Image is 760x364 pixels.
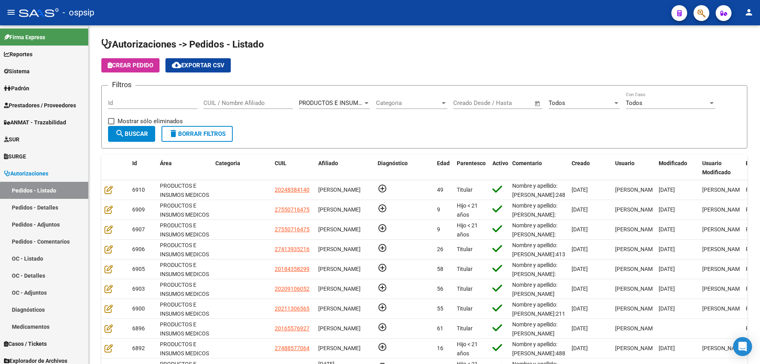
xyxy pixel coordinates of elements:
mat-icon: add_circle_outline [378,204,387,213]
span: Nombre y apellido: [PERSON_NAME]:[PHONE_NUMBER] Teléfono del afiliado: [PHONE_NUMBER] Domicilio: ... [512,202,567,308]
span: 27550716475 [275,206,310,213]
span: [PERSON_NAME] [318,187,361,193]
span: PRODUCTOS E INSUMOS MEDICOS [160,262,209,277]
span: [DATE] [572,286,588,292]
span: [PERSON_NAME] [615,226,657,233]
span: Categoria [376,99,440,107]
span: 55 [437,305,443,312]
mat-icon: add_circle_outline [378,243,387,253]
span: Nombre y apellido: [PERSON_NAME]:[PHONE_NUMBER] CITO Telefono paciente: [PHONE_NUMBER] [512,262,559,313]
span: Prestadores / Proveedores [4,101,76,110]
span: PRODUCTOS E INSUMOS MEDICOS [160,183,209,198]
span: Titular [457,286,473,292]
span: 61 [437,325,443,332]
datatable-header-cell: Usuario [612,155,655,181]
span: Hijo < 21 años [457,202,478,218]
span: 49 [437,187,443,193]
span: PRODUCTOS E INSUMOS MEDICOS [160,242,209,257]
span: 20165576927 [275,325,310,332]
span: 26 [437,246,443,252]
datatable-header-cell: Edad [434,155,454,181]
span: Edad [437,160,450,166]
span: PRODUCTOS E INSUMOS MEDICOS [160,301,209,317]
span: [DATE] [572,305,588,312]
span: [DATE] [659,226,675,233]
button: Open calendar [533,99,542,108]
span: 16 [437,345,443,351]
span: Sistema [4,67,30,76]
span: PRODUCTOS E INSUMOS MEDICOS [160,202,209,218]
span: 20209106052 [275,286,310,292]
span: Usuario [615,160,635,166]
mat-icon: delete [169,129,178,138]
span: 6892 [132,345,145,351]
mat-icon: add_circle_outline [378,322,387,332]
span: [DATE] [572,206,588,213]
span: [PERSON_NAME] [702,266,745,272]
datatable-header-cell: Activo [489,155,509,181]
mat-icon: cloud_download [172,60,181,70]
mat-icon: add_circle_outline [378,263,387,273]
span: Hijo < 21 años [457,341,478,356]
mat-icon: person [744,8,754,17]
span: ANMAT - Trazabilidad [4,118,66,127]
span: Titular [457,246,473,252]
span: [PERSON_NAME] [702,286,745,292]
span: Nombre y apellido: [PERSON_NAME]:[PHONE_NUMBER] Teléfono del afiliado: [PHONE_NUMBER] Domicilio: ... [512,222,567,328]
datatable-header-cell: Id [129,155,157,181]
mat-icon: search [115,129,125,138]
span: 27413935216 [275,246,310,252]
span: Usuario Modificado [702,160,731,175]
span: [DATE] [572,325,588,332]
mat-icon: menu [6,8,16,17]
span: Todos [549,99,565,107]
span: PRODUCTOS E INSUMOS MEDICOS [160,341,209,356]
span: 9 [437,226,440,233]
span: [DATE] [659,206,675,213]
span: [PERSON_NAME] [615,266,657,272]
span: Hijo < 21 años [457,222,478,238]
span: Autorizaciones -> Pedidos - Listado [101,39,264,50]
span: [PERSON_NAME] [702,226,745,233]
span: [PERSON_NAME] [318,246,361,252]
span: [PERSON_NAME] [318,345,361,351]
span: Buscar [115,130,148,137]
span: Nombre y apellido: [PERSON_NAME]:41393521 Clinica [PERSON_NAME] Telefono dr:[PHONE_NUMBER] [512,242,581,293]
datatable-header-cell: Parentesco [454,155,489,181]
button: Crear Pedido [101,58,160,72]
span: Diagnóstico [378,160,408,166]
span: Casos / Tickets [4,339,47,348]
span: [PERSON_NAME] [318,266,361,272]
span: 58 [437,266,443,272]
span: Parentesco [457,160,486,166]
span: PRODUCTOS E INSUMOS MEDICOS [299,99,393,107]
div: Open Intercom Messenger [733,337,752,356]
span: Autorizaciones [4,169,48,178]
span: Nombre y apellido: [PERSON_NAME]:24838414 INTERNADO Clinica Boedo Segundo pedido de materiales [512,183,581,225]
span: SURGE [4,152,26,161]
span: Titular [457,266,473,272]
datatable-header-cell: Categoria [212,155,272,181]
span: [PERSON_NAME] [615,246,657,252]
span: [PERSON_NAME] [702,305,745,312]
span: [DATE] [572,246,588,252]
span: 56 [437,286,443,292]
span: [PERSON_NAME] [318,286,361,292]
span: 27488577064 [275,345,310,351]
span: SUR [4,135,19,144]
datatable-header-cell: Diagnóstico [374,155,434,181]
span: Exportar CSV [172,62,224,69]
datatable-header-cell: Modificado [655,155,699,181]
span: [PERSON_NAME] [702,246,745,252]
span: 20211306565 [275,305,310,312]
span: [DATE] [659,305,675,312]
span: [DATE] [572,345,588,351]
span: 27550716475 [275,226,310,233]
span: [DATE] [659,286,675,292]
span: Categoria [215,160,240,166]
span: [DATE] [659,266,675,272]
span: Nombre y apellido: [PERSON_NAME]:21130656 Prep (uom) Fecha de cx [DATE] Dx: [MEDICAL_DATA] izquierda [512,301,581,353]
span: 6907 [132,226,145,233]
span: PRODUCTOS E INSUMOS MEDICOS [160,321,209,337]
mat-icon: add_circle_outline [378,303,387,312]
